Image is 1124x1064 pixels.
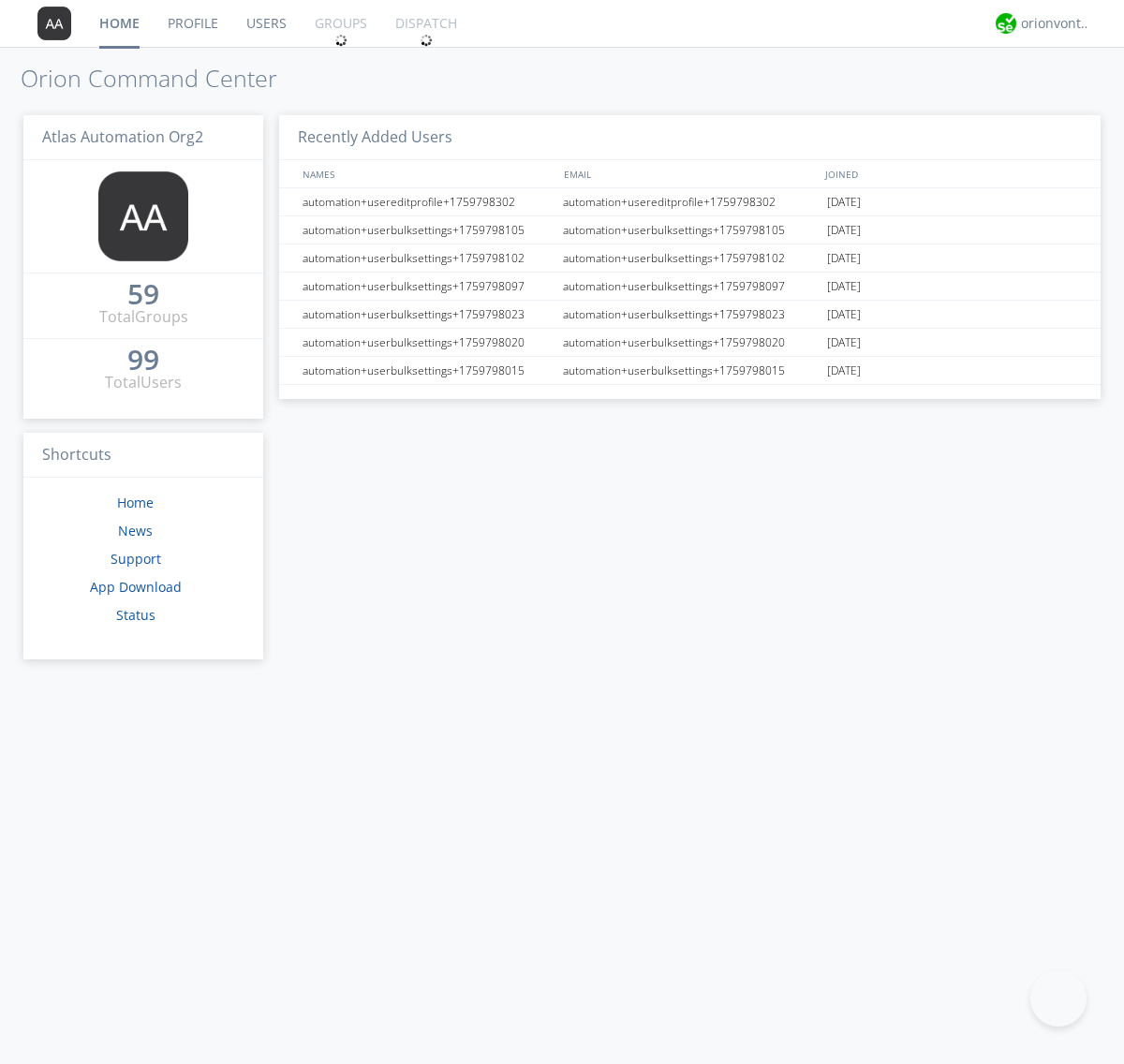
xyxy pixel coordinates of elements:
span: [DATE] [827,301,861,329]
div: automation+userbulksettings+1759798020 [298,329,557,356]
a: App Download [90,578,182,596]
a: Support [111,550,161,568]
div: NAMES [298,160,555,187]
div: automation+userbulksettings+1759798023 [558,301,822,328]
span: [DATE] [827,244,861,273]
span: [DATE] [827,216,861,244]
a: Status [116,606,155,624]
div: automation+userbulksettings+1759798105 [558,216,822,244]
span: [DATE] [827,188,861,216]
span: [DATE] [827,273,861,301]
span: [DATE] [827,329,861,357]
div: automation+userbulksettings+1759798105 [298,216,557,244]
div: Total Groups [99,306,188,328]
div: automation+userbulksettings+1759798102 [298,244,557,272]
div: automation+userbulksettings+1759798097 [298,273,557,300]
div: EMAIL [559,160,821,187]
img: 373638.png [37,7,71,40]
span: [DATE] [827,357,861,385]
div: 59 [127,285,159,303]
div: Total Users [105,372,182,393]
img: spin.svg [420,34,433,47]
h3: Recently Added Users [279,115,1101,161]
div: orionvontas+atlas+automation+org2 [1021,14,1091,33]
div: automation+userbulksettings+1759798023 [298,301,557,328]
div: automation+userbulksettings+1759798015 [298,357,557,384]
a: automation+userbulksettings+1759798102automation+userbulksettings+1759798102[DATE] [279,244,1101,273]
div: automation+usereditprofile+1759798302 [558,188,822,215]
iframe: Toggle Customer Support [1030,970,1087,1027]
a: 59 [127,285,159,306]
a: automation+userbulksettings+1759798020automation+userbulksettings+1759798020[DATE] [279,329,1101,357]
div: automation+userbulksettings+1759798020 [558,329,822,356]
a: News [118,522,153,539]
span: Atlas Automation Org2 [42,126,203,147]
a: automation+userbulksettings+1759798023automation+userbulksettings+1759798023[DATE] [279,301,1101,329]
div: 99 [127,350,159,369]
a: Home [117,494,154,511]
div: automation+userbulksettings+1759798015 [558,357,822,384]
div: automation+userbulksettings+1759798102 [558,244,822,272]
img: 373638.png [98,171,188,261]
h3: Shortcuts [23,433,263,479]
a: automation+userbulksettings+1759798097automation+userbulksettings+1759798097[DATE] [279,273,1101,301]
div: automation+userbulksettings+1759798097 [558,273,822,300]
a: 99 [127,350,159,372]
a: automation+userbulksettings+1759798105automation+userbulksettings+1759798105[DATE] [279,216,1101,244]
div: automation+usereditprofile+1759798302 [298,188,557,215]
a: automation+userbulksettings+1759798015automation+userbulksettings+1759798015[DATE] [279,357,1101,385]
img: spin.svg [334,34,348,47]
img: 29d36aed6fa347d5a1537e7736e6aa13 [996,13,1016,34]
div: JOINED [821,160,1083,187]
a: automation+usereditprofile+1759798302automation+usereditprofile+1759798302[DATE] [279,188,1101,216]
